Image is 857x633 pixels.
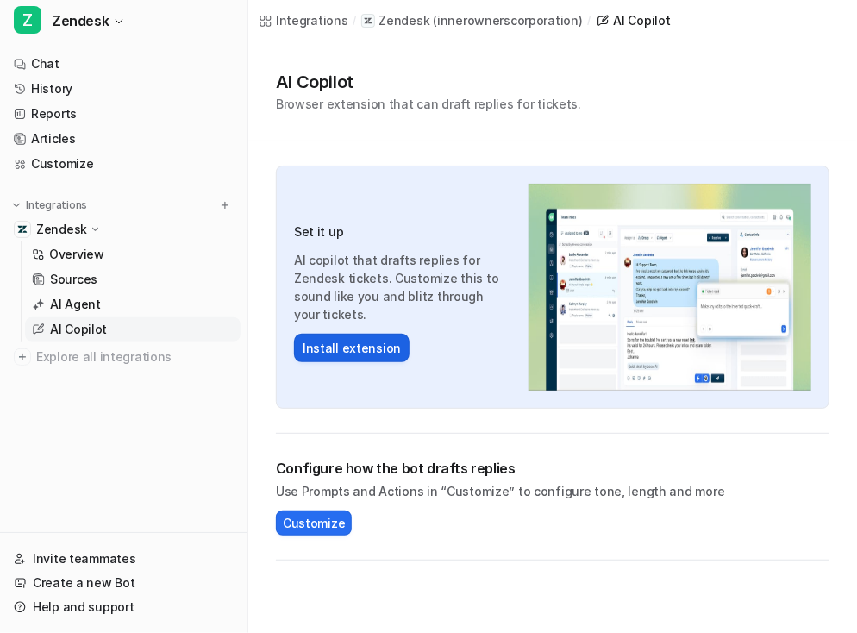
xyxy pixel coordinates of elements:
[50,296,101,313] p: AI Agent
[7,345,241,369] a: Explore all integrations
[7,127,241,151] a: Articles
[50,271,97,288] p: Sources
[14,6,41,34] span: Z
[276,511,352,536] button: Customize
[353,13,357,28] span: /
[7,595,241,619] a: Help and support
[17,224,28,235] img: Zendesk
[259,11,348,29] a: Integrations
[433,12,582,29] p: ( innerownerscorporation )
[49,246,104,263] p: Overview
[26,198,87,212] p: Integrations
[294,251,511,323] p: AI copilot that drafts replies for Zendesk tickets. Customize this to sound like you and blitz th...
[25,317,241,342] a: AI Copilot
[52,9,109,33] span: Zendesk
[25,242,241,266] a: Overview
[276,69,581,95] h1: AI Copilot
[378,12,429,29] p: Zendesk
[276,482,829,500] p: Use Prompts and Actions in “Customize” to configure tone, length and more
[294,334,410,362] button: Install extension
[219,199,231,211] img: menu_add.svg
[283,514,345,532] span: Customize
[276,11,348,29] div: Integrations
[10,199,22,211] img: expand menu
[7,52,241,76] a: Chat
[7,547,241,571] a: Invite teammates
[361,12,582,29] a: Zendesk(innerownerscorporation)
[14,348,31,366] img: explore all integrations
[36,221,87,238] p: Zendesk
[50,321,107,338] p: AI Copilot
[7,77,241,101] a: History
[25,292,241,316] a: AI Agent
[614,11,671,29] div: AI Copilot
[7,197,92,214] button: Integrations
[588,13,591,28] span: /
[276,95,581,113] p: Browser extension that can draft replies for tickets.
[7,102,241,126] a: Reports
[7,152,241,176] a: Customize
[597,11,671,29] a: AI Copilot
[276,458,829,479] h2: Configure how the bot drafts replies
[36,343,234,371] span: Explore all integrations
[25,267,241,291] a: Sources
[7,571,241,595] a: Create a new Bot
[294,222,511,241] h3: Set it up
[529,184,811,391] img: Zendesk AI Copilot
